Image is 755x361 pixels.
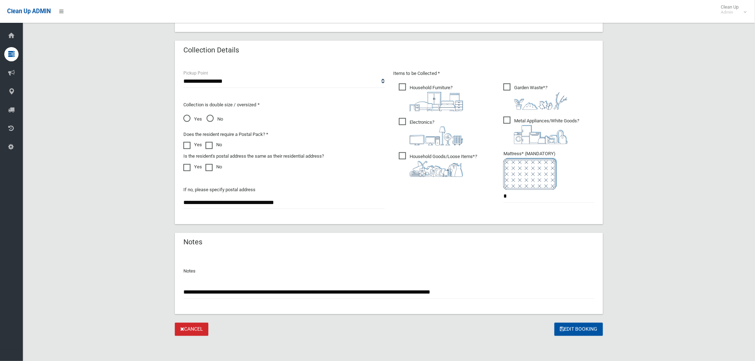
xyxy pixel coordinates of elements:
label: If no, please specify postal address [183,185,255,194]
img: 4fd8a5c772b2c999c83690221e5242e0.png [514,92,568,110]
span: Household Goods/Loose Items* [399,152,477,177]
span: Yes [183,115,202,123]
span: Garden Waste* [503,83,568,110]
header: Notes [175,235,211,249]
label: Is the resident's postal address the same as their residential address? [183,152,324,161]
span: Clean Up ADMIN [7,8,51,15]
i: ? [514,85,568,110]
i: ? [410,85,463,111]
a: Cancel [175,323,208,336]
span: Electronics [399,118,463,146]
img: e7408bece873d2c1783593a074e5cb2f.png [503,158,557,190]
header: Collection Details [175,43,248,57]
img: aa9efdbe659d29b613fca23ba79d85cb.png [410,92,463,111]
p: Items to be Collected * [393,69,594,78]
img: 394712a680b73dbc3d2a6a3a7ffe5a07.png [410,127,463,146]
button: Edit Booking [554,323,603,336]
span: Household Furniture [399,83,463,111]
span: No [207,115,223,123]
i: ? [410,154,477,177]
label: Does the resident require a Postal Pack? * [183,130,268,139]
i: ? [514,118,579,144]
small: Admin [721,10,739,15]
i: ? [410,120,463,146]
label: No [206,141,222,149]
label: No [206,163,222,171]
img: b13cc3517677393f34c0a387616ef184.png [410,161,463,177]
p: Collection is double size / oversized * [183,101,385,109]
label: Yes [183,141,202,149]
img: 36c1b0289cb1767239cdd3de9e694f19.png [514,125,568,144]
span: Metal Appliances/White Goods [503,117,579,144]
span: Clean Up [718,4,746,15]
label: Yes [183,163,202,171]
span: Mattress* (MANDATORY) [503,151,594,190]
p: Notes [183,267,594,276]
